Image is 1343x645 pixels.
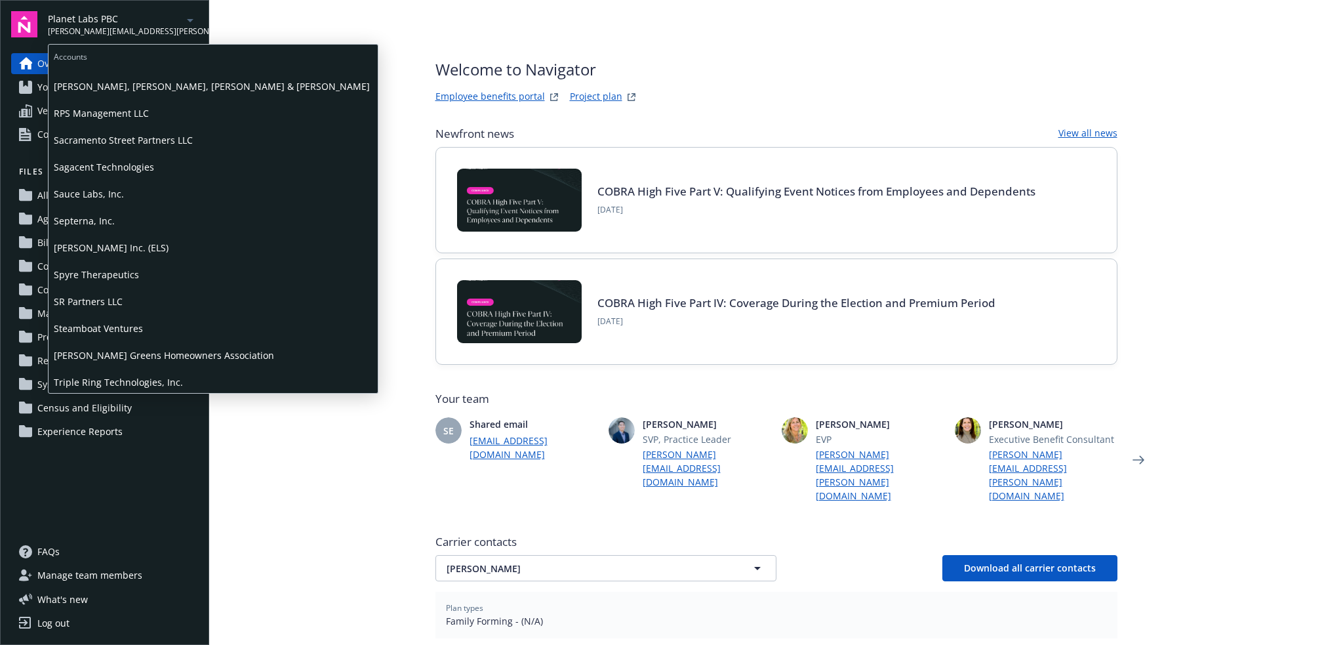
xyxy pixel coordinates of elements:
[435,58,639,81] span: Welcome to Navigator
[11,209,198,230] a: Agreements
[816,432,944,446] span: EVP
[54,73,372,100] span: [PERSON_NAME], [PERSON_NAME], [PERSON_NAME] & [PERSON_NAME]
[624,89,639,105] a: projectPlanWebsite
[11,77,198,98] a: Your benefits
[597,316,995,327] span: [DATE]
[782,417,808,444] img: photo
[597,204,1035,216] span: [DATE]
[54,127,372,154] span: Sacramento Street Partners LLC
[457,169,582,232] img: BLOG-Card Image - Compliance - COBRA High Five Pt 5 - 09-11-25.jpg
[470,434,598,461] a: [EMAIL_ADDRESS][DOMAIN_NAME]
[816,417,944,431] span: [PERSON_NAME]
[54,369,372,396] span: Triple Ring Technologies, Inc.
[597,295,995,310] a: COBRA High Five Part IV: Coverage During the Election and Premium Period
[54,180,372,207] span: Sauce Labs, Inc.
[989,417,1117,431] span: [PERSON_NAME]
[1128,449,1149,470] a: Next
[11,280,198,301] a: Communications (11)
[546,89,562,105] a: striveWebsite
[435,391,1117,407] span: Your team
[609,417,635,444] img: photo
[443,424,454,438] span: SE
[11,185,198,206] a: All files (63)
[597,184,1035,199] a: COBRA High Five Part V: Qualifying Event Notices from Employees and Dependents
[37,374,137,395] span: System Administration
[54,288,372,315] span: SR Partners LLC
[37,280,130,301] span: Communications (11)
[457,280,582,343] img: BLOG-Card Image - Compliance - COBRA High Five Pt 4 - 09-04-25.jpg
[470,417,598,431] span: Shared email
[54,342,372,369] span: [PERSON_NAME] Greens Homeowners Association
[11,421,198,442] a: Experience Reports
[989,447,1117,503] a: [PERSON_NAME][EMAIL_ADDRESS][PERSON_NAME][DOMAIN_NAME]
[11,327,198,348] a: Projects (45)
[37,350,151,371] span: Renewals and Strategy (4)
[37,77,96,98] span: Your benefits
[643,447,771,489] a: [PERSON_NAME][EMAIL_ADDRESS][DOMAIN_NAME]
[11,350,198,371] a: Renewals and Strategy (4)
[11,53,198,74] a: Overview
[37,209,90,230] span: Agreements
[955,417,981,444] img: photo
[11,303,198,324] a: Marketing
[11,256,198,277] a: Compliance (1)
[54,207,372,234] span: Septerna, Inc.
[570,89,622,105] a: Project plan
[182,12,198,28] a: arrowDropDown
[989,432,1117,446] span: Executive Benefit Consultant
[54,234,372,261] span: [PERSON_NAME] Inc. (ELS)
[816,447,944,503] a: [PERSON_NAME][EMAIL_ADDRESS][PERSON_NAME][DOMAIN_NAME]
[11,100,198,121] a: Vendor search
[11,124,198,145] a: Compliance resources
[54,261,372,288] span: Spyre Therapeutics
[37,421,123,442] span: Experience Reports
[37,303,82,324] span: Marketing
[11,374,198,395] a: System Administration
[643,432,771,446] span: SVP, Practice Leader
[48,26,182,37] span: [PERSON_NAME][EMAIL_ADDRESS][PERSON_NAME][DOMAIN_NAME]
[435,89,545,105] a: Employee benefits portal
[37,100,101,121] span: Vendor search
[49,45,378,65] span: Accounts
[37,232,129,253] span: Billing and Audits (2)
[37,124,135,145] span: Compliance resources
[11,166,198,182] button: Files
[48,11,198,37] button: Planet Labs PBC[PERSON_NAME][EMAIL_ADDRESS][PERSON_NAME][DOMAIN_NAME]arrowDropDown
[37,256,102,277] span: Compliance (1)
[435,126,514,142] span: Newfront news
[11,398,198,419] a: Census and Eligibility
[1058,126,1117,142] a: View all news
[37,53,78,74] span: Overview
[37,398,132,419] span: Census and Eligibility
[54,154,372,180] span: Sagacent Technologies
[54,100,372,127] span: RPS Management LLC
[48,12,182,26] span: Planet Labs PBC
[11,11,37,37] img: navigator-logo.svg
[37,327,90,348] span: Projects (45)
[11,232,198,253] a: Billing and Audits (2)
[37,185,87,206] span: All files (63)
[54,315,372,342] span: Steamboat Ventures
[643,417,771,431] span: [PERSON_NAME]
